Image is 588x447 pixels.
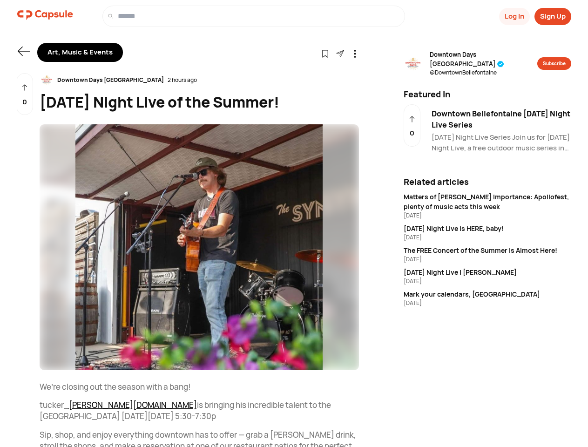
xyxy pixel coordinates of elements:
button: Subscribe [537,57,571,70]
p: We’re closing out the season with a bang! [40,381,359,393]
img: resizeImage [404,54,422,73]
div: [DATE] [404,277,571,285]
img: logo [17,6,73,24]
p: 0 [22,97,27,108]
div: Art, Music & Events [37,43,123,62]
div: [DATE] [404,255,571,264]
span: Downtown Days [GEOGRAPHIC_DATA] [430,50,537,68]
img: resizeImage [40,124,359,370]
a: logo [17,6,73,27]
div: Mark your calendars, [GEOGRAPHIC_DATA] [404,289,571,299]
img: tick [497,61,504,68]
span: @ DowntownBellefontaine [430,68,537,77]
button: Log In [499,8,530,25]
div: [DATE] [404,233,571,242]
p: tucker_ is bringing his incredible talent to the [GEOGRAPHIC_DATA] [DATE][DATE] 5:30-7:30p [40,400,359,422]
img: resizeImage [40,73,54,87]
div: Related articles [404,176,571,188]
div: [DATE] [404,299,571,307]
div: [DATE] Night Live of the Summer! [40,91,359,113]
div: [DATE] Night Live | [PERSON_NAME] [404,267,571,277]
div: Matters of [PERSON_NAME] Importance: Apollofest, plenty of music acts this week [404,192,571,211]
div: Featured In [398,88,577,101]
a: [PERSON_NAME][DOMAIN_NAME] [69,400,197,410]
button: Sign Up [534,8,571,25]
div: Downtown Days [GEOGRAPHIC_DATA] [54,76,168,84]
div: 2 hours ago [168,76,197,84]
p: 0 [410,128,414,139]
div: [DATE] Night Live Series Join us for [DATE] Night Live, a free outdoor music series in Downtown [... [432,132,571,153]
div: [DATE] Night Live is HERE, baby! [404,223,571,233]
div: The FREE Concert of the Summer is Almost Here! [404,245,571,255]
div: [DATE] [404,211,571,220]
div: Downtown Bellefontaine [DATE] Night Live Series [432,108,571,130]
